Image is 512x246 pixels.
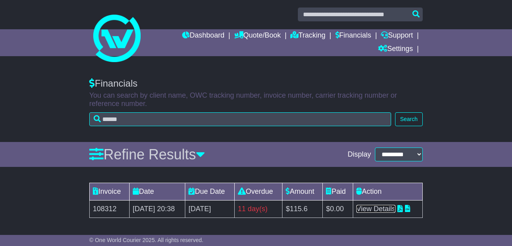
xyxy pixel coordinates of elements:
[323,183,353,201] td: Paid
[129,183,185,201] td: Date
[89,91,423,108] p: You can search by client name, OWC tracking number, invoice number, carrier tracking number or re...
[185,183,235,201] td: Due Date
[381,29,413,43] a: Support
[335,29,371,43] a: Financials
[282,183,323,201] td: Amount
[395,112,423,126] button: Search
[378,43,413,56] a: Settings
[89,146,205,163] a: Refine Results
[356,205,395,213] a: View Details
[182,29,224,43] a: Dashboard
[235,183,282,201] td: Overdue
[90,201,130,218] td: 108312
[290,29,325,43] a: Tracking
[323,201,353,218] td: $0.00
[90,183,130,201] td: Invoice
[353,183,423,201] td: Action
[129,201,185,218] td: [DATE] 20:38
[89,237,203,243] span: © One World Courier 2025. All rights reserved.
[238,204,279,214] div: 11 day(s)
[282,201,323,218] td: $115.6
[185,201,235,218] td: [DATE]
[234,29,281,43] a: Quote/Book
[348,150,371,159] span: Display
[89,78,423,89] div: Financials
